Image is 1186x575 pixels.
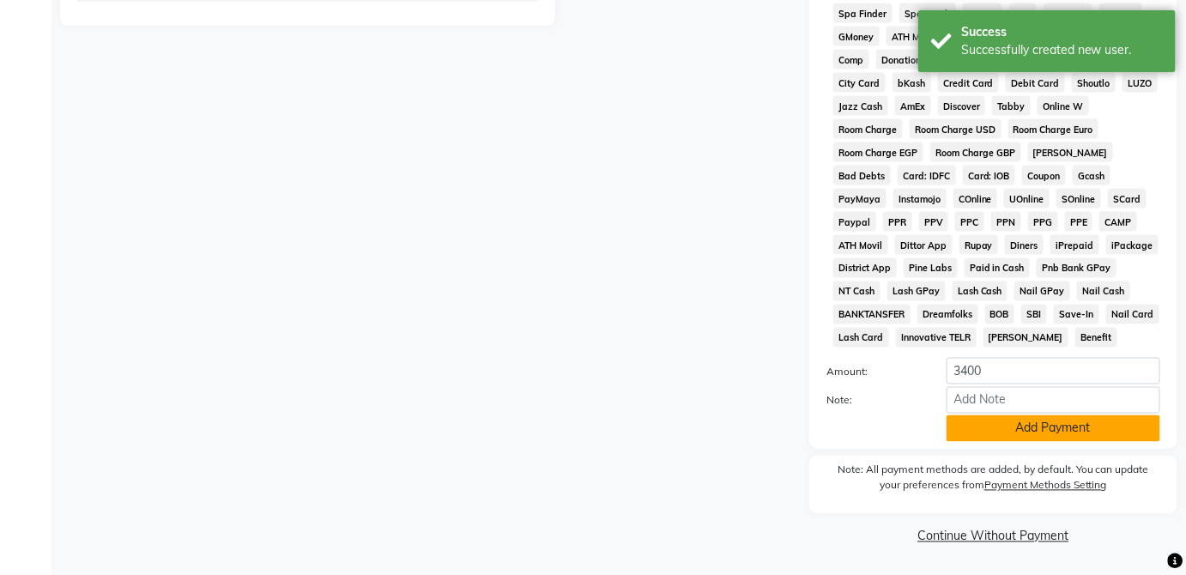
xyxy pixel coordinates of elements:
[833,73,886,93] span: City Card
[1099,212,1137,232] span: CAMP
[833,235,888,255] span: ATH Movil
[917,305,978,324] span: Dreamfolks
[919,212,949,232] span: PPV
[1038,96,1089,116] span: Online W
[833,212,876,232] span: Paypal
[833,305,911,324] span: BANKTANSFER
[895,96,931,116] span: AmEx
[896,328,977,348] span: Innovative TELR
[1108,189,1147,209] span: SCard
[833,50,869,70] span: Comp
[1006,73,1065,93] span: Debit Card
[1122,73,1158,93] span: LUZO
[813,528,1174,546] a: Continue Without Payment
[893,189,947,209] span: Instamojo
[963,3,1003,23] span: Venmo
[1037,258,1116,278] span: Pnb Bank GPay
[814,365,934,380] label: Amount:
[984,478,1107,493] label: Payment Methods Setting
[1004,189,1050,209] span: UOnline
[930,142,1021,162] span: Room Charge GBP
[833,27,880,46] span: GMoney
[833,281,880,301] span: NT Cash
[1008,119,1099,139] span: Room Charge Euro
[1106,235,1159,255] span: iPackage
[1021,305,1047,324] span: SBI
[985,305,1015,324] span: BOB
[959,235,999,255] span: Rupay
[1044,3,1092,23] span: LoanTap
[833,189,886,209] span: PayMaya
[955,212,984,232] span: PPC
[961,41,1163,59] div: Successfully created new user.
[1077,281,1130,301] span: Nail Cash
[833,3,893,23] span: Spa Finder
[1028,142,1114,162] span: [PERSON_NAME]
[1075,328,1117,348] span: Benefit
[833,119,903,139] span: Room Charge
[1009,3,1037,23] span: BFL
[833,96,888,116] span: Jazz Cash
[983,328,1069,348] span: [PERSON_NAME]
[938,96,986,116] span: Discover
[953,189,998,209] span: COnline
[833,166,891,185] span: Bad Debts
[1065,212,1093,232] span: PPE
[904,258,958,278] span: Pine Labs
[1022,166,1066,185] span: Coupon
[1106,305,1159,324] span: Nail Card
[826,463,1160,500] label: Note: All payment methods are added, by default. You can update your preferences from
[1072,73,1116,93] span: Shoutlo
[947,415,1160,442] button: Add Payment
[1028,212,1058,232] span: PPG
[895,235,953,255] span: Dittor App
[1054,305,1099,324] span: Save-In
[910,119,1001,139] span: Room Charge USD
[899,3,956,23] span: Spa Week
[991,212,1021,232] span: PPN
[947,358,1160,384] input: Amount
[833,328,889,348] span: Lash Card
[1073,166,1110,185] span: Gcash
[953,281,1008,301] span: Lash Cash
[893,73,931,93] span: bKash
[992,96,1031,116] span: Tabby
[886,27,941,46] span: ATH Movil
[1005,235,1044,255] span: Diners
[887,281,946,301] span: Lash GPay
[833,258,897,278] span: District App
[938,73,1000,93] span: Credit Card
[883,212,912,232] span: PPR
[1050,235,1099,255] span: iPrepaid
[833,142,923,162] span: Room Charge EGP
[1099,3,1142,23] span: SaveIN
[961,23,1163,41] div: Success
[814,393,934,409] label: Note:
[876,50,927,70] span: Donation
[1014,281,1070,301] span: Nail GPay
[947,387,1160,414] input: Add Note
[965,258,1031,278] span: Paid in Cash
[1056,189,1101,209] span: SOnline
[898,166,956,185] span: Card: IDFC
[963,166,1016,185] span: Card: IOB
